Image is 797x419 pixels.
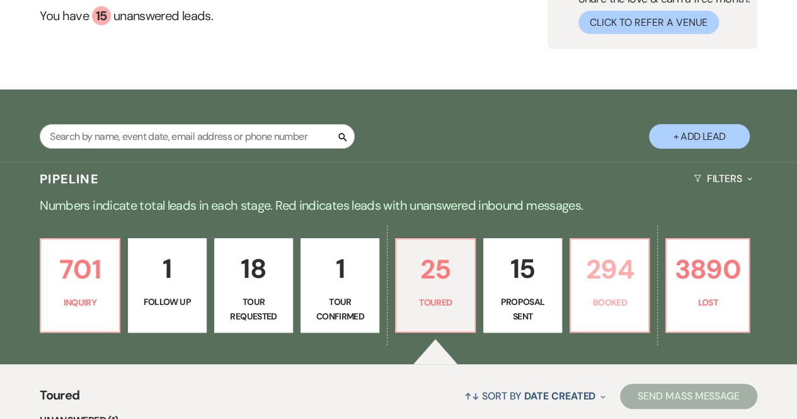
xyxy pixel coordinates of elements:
span: ↑↓ [464,389,479,403]
button: Send Mass Message [620,384,757,409]
p: Follow Up [136,295,198,309]
p: Inquiry [49,296,111,309]
p: 18 [222,248,285,290]
span: Toured [40,386,79,413]
p: Booked [578,296,641,309]
a: 1Tour Confirmed [301,238,379,333]
p: 1 [309,248,371,290]
a: 25Toured [395,238,475,333]
p: 701 [49,248,111,290]
a: 701Inquiry [40,238,120,333]
p: Toured [404,296,466,309]
p: Lost [674,296,740,309]
p: Tour Confirmed [309,295,371,323]
p: 25 [404,248,466,290]
a: 3890Lost [665,238,749,333]
button: Click to Refer a Venue [578,11,719,34]
a: 294Booked [570,238,650,333]
p: Tour Requested [222,295,285,323]
a: 1Follow Up [128,238,207,333]
p: Proposal Sent [491,295,554,323]
p: 3890 [674,248,740,290]
button: + Add Lead [649,124,750,149]
p: 294 [578,248,641,290]
a: You have 15 unanswered leads. [40,6,498,25]
div: 15 [92,6,111,25]
button: Sort By Date Created [459,379,611,413]
h3: Pipeline [40,170,99,188]
p: 15 [491,248,554,290]
a: 15Proposal Sent [483,238,562,333]
button: Filters [689,162,757,195]
input: Search by name, event date, email address or phone number [40,124,355,149]
p: 1 [136,248,198,290]
span: Date Created [524,389,595,403]
a: 18Tour Requested [214,238,293,333]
